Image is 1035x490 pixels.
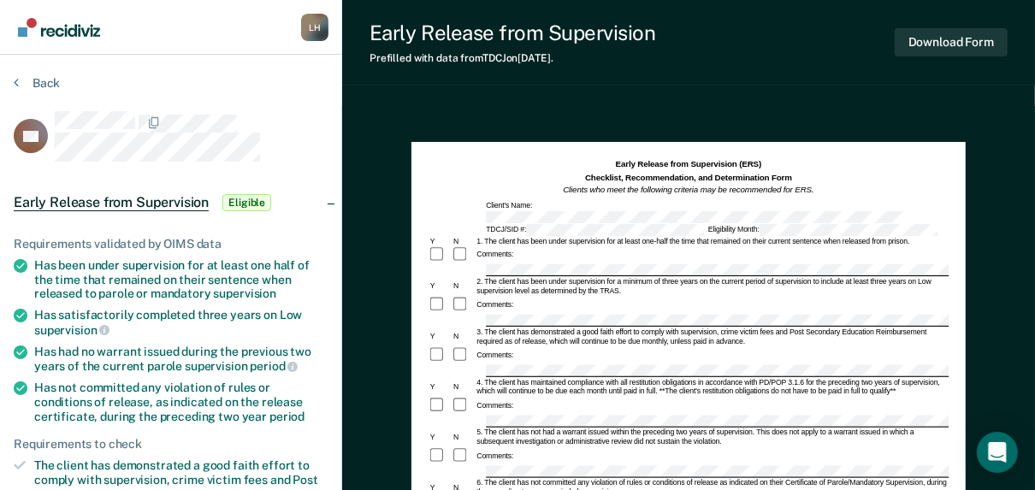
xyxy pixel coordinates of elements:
[429,333,452,342] div: Y
[429,434,452,443] div: Y
[222,194,271,211] span: Eligible
[18,18,100,37] img: Recidiviz
[452,383,475,393] div: N
[452,237,475,246] div: N
[563,185,813,194] em: Clients who meet the following criteria may be recommended for ERS.
[616,160,762,169] strong: Early Release from Supervision (ERS)
[484,201,949,222] div: Client's Name:
[484,224,707,236] div: TDCJ/SID #:
[34,345,328,374] div: Has had no warrant issued during the previous two years of the current parole supervision
[370,52,656,64] div: Prefilled with data from TDCJ on [DATE] .
[707,224,940,236] div: Eligibility Month:
[475,351,515,361] div: Comments:
[475,379,949,398] div: 4. The client has maintained compliance with all restitution obligations in accordance with PD/PO...
[895,28,1008,56] button: Download Form
[370,21,656,45] div: Early Release from Supervision
[34,323,109,337] span: supervision
[269,410,305,423] span: period
[14,194,209,211] span: Early Release from Supervision
[14,75,60,91] button: Back
[34,258,328,301] div: Has been under supervision for at least one half of the time that remained on their sentence when...
[452,434,475,443] div: N
[475,328,949,347] div: 3. The client has demonstrated a good faith effort to comply with supervision, crime victim fees ...
[34,308,328,337] div: Has satisfactorily completed three years on Low
[977,432,1018,473] div: Open Intercom Messenger
[301,14,328,41] button: Profile dropdown button
[475,429,949,448] div: 5. The client has not had a warrant issued within the preceding two years of supervision. This do...
[475,278,949,297] div: 2. The client has been under supervision for a minimum of three years on the current period of su...
[475,402,515,411] div: Comments:
[452,333,475,342] div: N
[475,452,515,461] div: Comments:
[214,286,276,300] span: supervision
[452,282,475,292] div: N
[14,437,328,452] div: Requirements to check
[429,282,452,292] div: Y
[475,251,515,260] div: Comments:
[34,381,328,423] div: Has not committed any violation of rules or conditions of release, as indicated on the release ce...
[301,14,328,41] div: L H
[429,383,452,393] div: Y
[585,173,792,182] strong: Checklist, Recommendation, and Determination Form
[250,359,298,373] span: period
[475,237,949,246] div: 1. The client has been under supervision for at least one-half the time that remained on their cu...
[429,237,452,246] div: Y
[14,237,328,251] div: Requirements validated by OIMS data
[475,301,515,310] div: Comments:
